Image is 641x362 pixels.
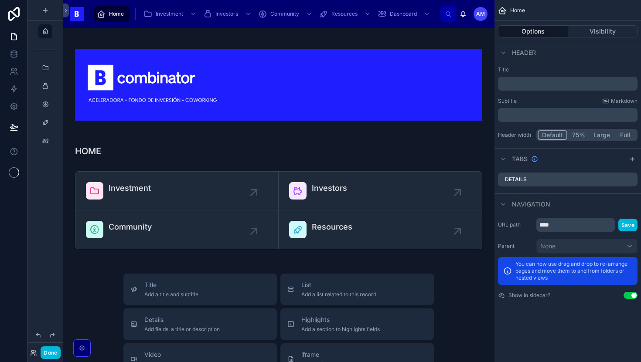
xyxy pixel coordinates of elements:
[538,130,567,140] button: Default
[498,132,533,139] label: Header width
[510,7,525,14] span: Home
[301,291,376,298] span: Add a list related to this record
[144,315,220,324] span: Details
[568,25,638,37] button: Visibility
[476,10,485,17] span: AM
[512,155,528,163] span: Tabs
[301,350,354,359] span: iframe
[512,48,536,57] span: Header
[515,261,632,281] p: You can now use drag and drop to re-arrange pages and move them to and from folders or nested views
[41,346,60,359] button: Done
[498,77,638,91] div: scrollable content
[375,6,434,22] a: Dashboard
[498,66,638,73] label: Title
[144,326,220,333] span: Add fields, a title or description
[123,274,277,305] button: TitleAdd a title and subtitle
[602,98,638,105] a: Markdown
[144,350,194,359] span: Video
[144,281,198,289] span: Title
[70,7,84,21] img: App logo
[390,10,417,17] span: Dashboard
[317,6,375,22] a: Resources
[94,6,130,22] a: Home
[109,10,124,17] span: Home
[280,274,434,305] button: ListAdd a list related to this record
[512,200,550,209] span: Navigation
[256,6,317,22] a: Community
[301,315,380,324] span: Highlights
[498,98,517,105] label: Subtitle
[618,219,638,231] button: Save
[536,239,638,254] button: None
[505,176,527,183] label: Details
[156,10,183,17] span: Investment
[540,242,556,250] span: None
[301,326,380,333] span: Add a section to highlights fields
[498,25,568,37] button: Options
[590,130,614,140] button: Large
[215,10,238,17] span: Investors
[567,130,590,140] button: 75%
[91,4,440,24] div: scrollable content
[498,108,638,122] div: scrollable content
[301,281,376,289] span: List
[123,308,277,340] button: DetailsAdd fields, a title or description
[498,221,533,228] label: URL path
[201,6,256,22] a: Investors
[614,130,636,140] button: Full
[280,308,434,340] button: HighlightsAdd a section to highlights fields
[331,10,358,17] span: Resources
[611,98,638,105] span: Markdown
[508,292,550,299] label: Show in sidebar?
[498,243,533,250] label: Parent
[270,10,299,17] span: Community
[144,291,198,298] span: Add a title and subtitle
[141,6,201,22] a: Investment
